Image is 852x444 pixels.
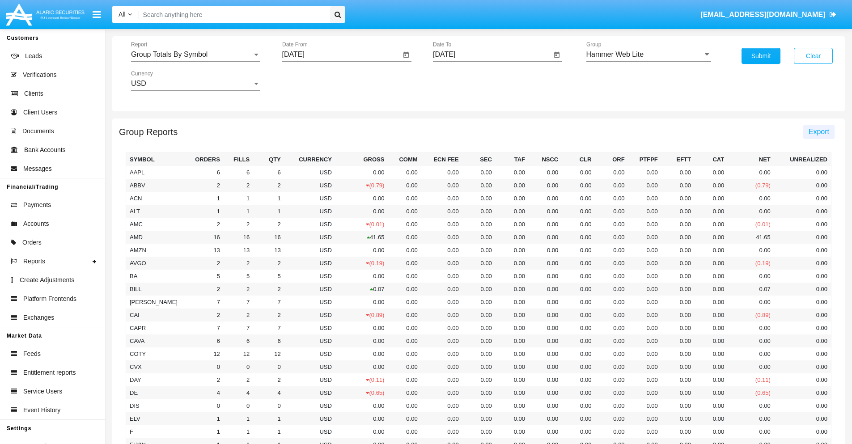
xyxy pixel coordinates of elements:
td: USD [284,334,335,347]
a: [EMAIL_ADDRESS][DOMAIN_NAME] [696,2,841,27]
td: 0.00 [595,166,628,179]
td: 6 [183,334,224,347]
span: [EMAIL_ADDRESS][DOMAIN_NAME] [700,11,825,18]
td: 0.00 [661,270,695,283]
td: 0.00 [421,296,462,309]
td: 0.00 [562,179,595,192]
td: 0.00 [695,192,728,205]
td: 0.00 [529,283,562,296]
th: Symbol [126,153,183,166]
td: USD [284,205,335,218]
th: TAF [496,153,529,166]
td: 0.00 [421,179,462,192]
td: 0.00 [529,205,562,218]
td: 0.00 [388,205,421,218]
td: 0.00 [335,166,388,179]
td: 0.00 [728,296,774,309]
span: Export [809,128,829,135]
td: 0.00 [562,321,595,334]
td: 0.00 [628,244,661,257]
td: 0.00 [695,205,728,218]
td: 0.00 [628,296,661,309]
span: Entitlement reports [23,368,76,377]
td: 0.00 [728,205,774,218]
th: Currency [284,153,335,166]
td: 0.00 [695,270,728,283]
td: 0.00 [774,270,831,283]
button: Open calendar [401,50,411,60]
td: 0.00 [562,296,595,309]
th: Orders [183,153,224,166]
td: 0.00 [529,231,562,244]
span: Service Users [23,387,62,396]
td: 0.00 [421,321,462,334]
span: Bank Accounts [24,145,66,155]
td: 0.00 [421,334,462,347]
th: EFTT [661,153,695,166]
th: Fills [224,153,253,166]
td: 0.00 [695,321,728,334]
td: 0.00 [661,334,695,347]
td: 0.00 [562,231,595,244]
td: 0.00 [496,192,529,205]
td: 0.00 [388,309,421,321]
td: 0.00 [496,296,529,309]
td: (0.19) [335,257,388,270]
td: 0.00 [421,244,462,257]
td: USD [284,166,335,179]
td: 0.00 [595,309,628,321]
td: 0.00 [595,244,628,257]
td: 0.00 [695,296,728,309]
td: 6 [253,166,284,179]
td: 0.00 [595,192,628,205]
td: 0.00 [562,192,595,205]
td: 0.00 [529,309,562,321]
td: 0.00 [562,166,595,179]
td: 0.00 [595,179,628,192]
td: 0.00 [661,231,695,244]
td: 0.00 [595,321,628,334]
th: Net [728,153,774,166]
td: 0.00 [695,179,728,192]
td: 2 [183,179,224,192]
td: CAPR [126,321,183,334]
td: (0.01) [335,218,388,231]
td: 0.00 [388,257,421,270]
td: USD [284,283,335,296]
td: 0.00 [462,231,496,244]
td: 0.00 [774,296,831,309]
td: AAPL [126,166,183,179]
td: 2 [224,218,253,231]
td: 0.00 [462,283,496,296]
td: (0.01) [728,218,774,231]
td: 0.00 [661,166,695,179]
td: USD [284,192,335,205]
td: 0.00 [661,321,695,334]
td: 0.00 [695,257,728,270]
td: 1 [183,192,224,205]
td: 0.00 [462,244,496,257]
td: 0.00 [529,166,562,179]
td: 0.00 [335,296,388,309]
td: 0.00 [562,334,595,347]
td: 0.00 [462,218,496,231]
td: USD [284,179,335,192]
td: 0.00 [661,244,695,257]
td: 7 [183,321,224,334]
td: AMZN [126,244,183,257]
td: 0.00 [562,309,595,321]
td: 6 [224,166,253,179]
td: 0.00 [628,270,661,283]
td: (0.79) [335,179,388,192]
td: 6 [183,166,224,179]
td: 0.00 [462,321,496,334]
th: CLR [562,153,595,166]
h5: Group Reports [119,128,178,135]
td: 0.00 [421,205,462,218]
td: 0.00 [496,321,529,334]
td: USD [284,270,335,283]
td: 0.00 [388,179,421,192]
td: 0.00 [562,218,595,231]
span: Event History [23,406,60,415]
td: (0.79) [728,179,774,192]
